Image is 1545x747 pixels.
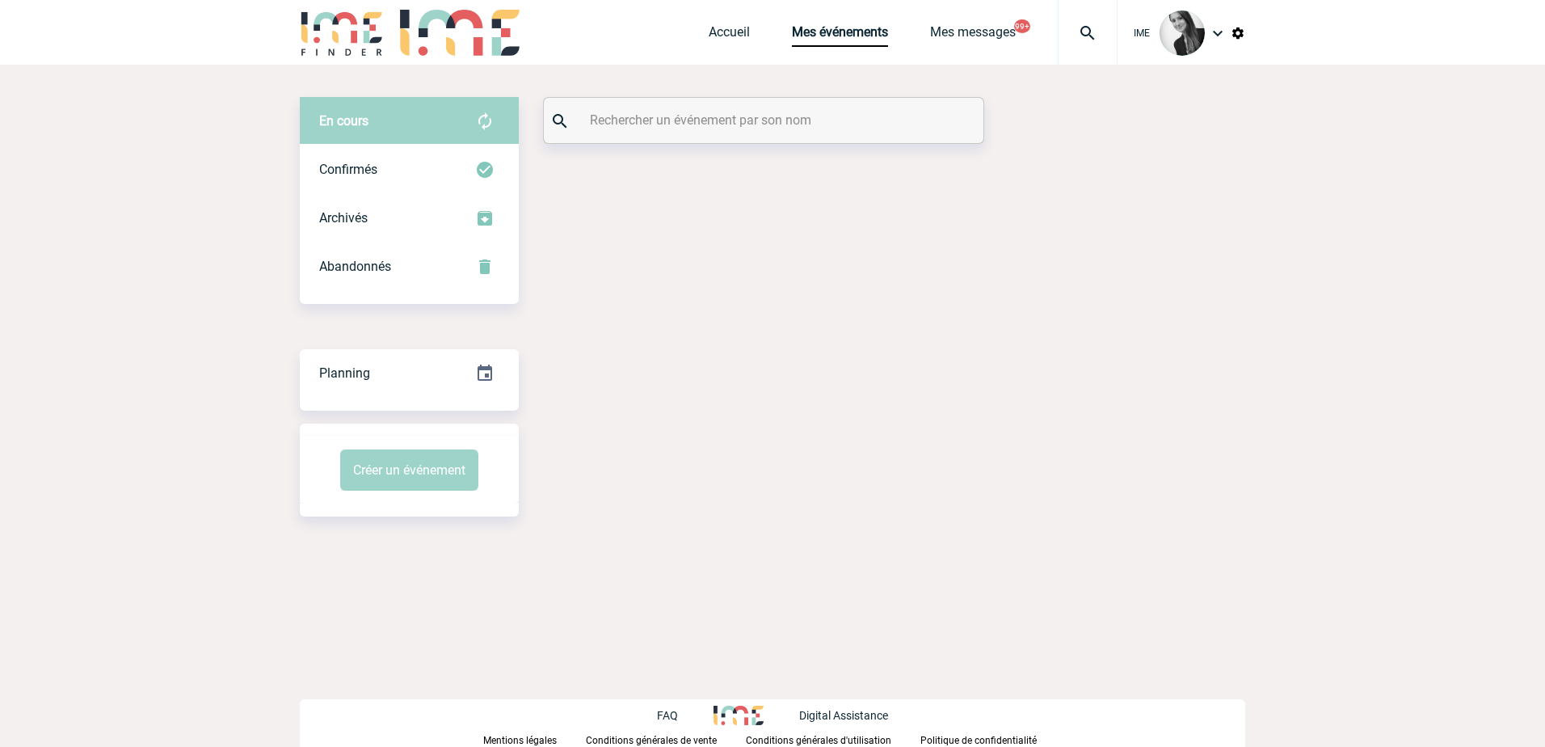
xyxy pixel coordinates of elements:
[746,735,891,746] p: Conditions générales d'utilisation
[319,259,391,274] span: Abandonnés
[319,162,377,177] span: Confirmés
[930,24,1016,47] a: Mes messages
[920,732,1063,747] a: Politique de confidentialité
[300,194,519,243] div: Retrouvez ici tous les événements que vous avez décidé d'archiver
[792,24,888,47] a: Mes événements
[714,706,764,725] img: http://www.idealmeetingsevents.fr/
[300,243,519,291] div: Retrouvez ici tous vos événements annulés
[300,349,519,398] div: Retrouvez ici tous vos événements organisés par date et état d'avancement
[319,210,368,226] span: Archivés
[746,732,920,747] a: Conditions générales d'utilisation
[319,113,368,129] span: En cours
[483,732,586,747] a: Mentions légales
[586,732,746,747] a: Conditions générales de vente
[1134,27,1150,39] span: IME
[920,735,1037,746] p: Politique de confidentialité
[340,449,478,491] button: Créer un événement
[319,365,370,381] span: Planning
[300,348,519,396] a: Planning
[586,108,945,132] input: Rechercher un événement par son nom
[300,97,519,146] div: Retrouvez ici tous vos évènements avant confirmation
[709,24,750,47] a: Accueil
[586,735,717,746] p: Conditions générales de vente
[300,10,384,56] img: IME-Finder
[657,707,714,722] a: FAQ
[1160,11,1205,56] img: 101050-0.jpg
[1014,19,1030,33] button: 99+
[483,735,557,746] p: Mentions légales
[799,709,888,722] p: Digital Assistance
[657,709,678,722] p: FAQ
